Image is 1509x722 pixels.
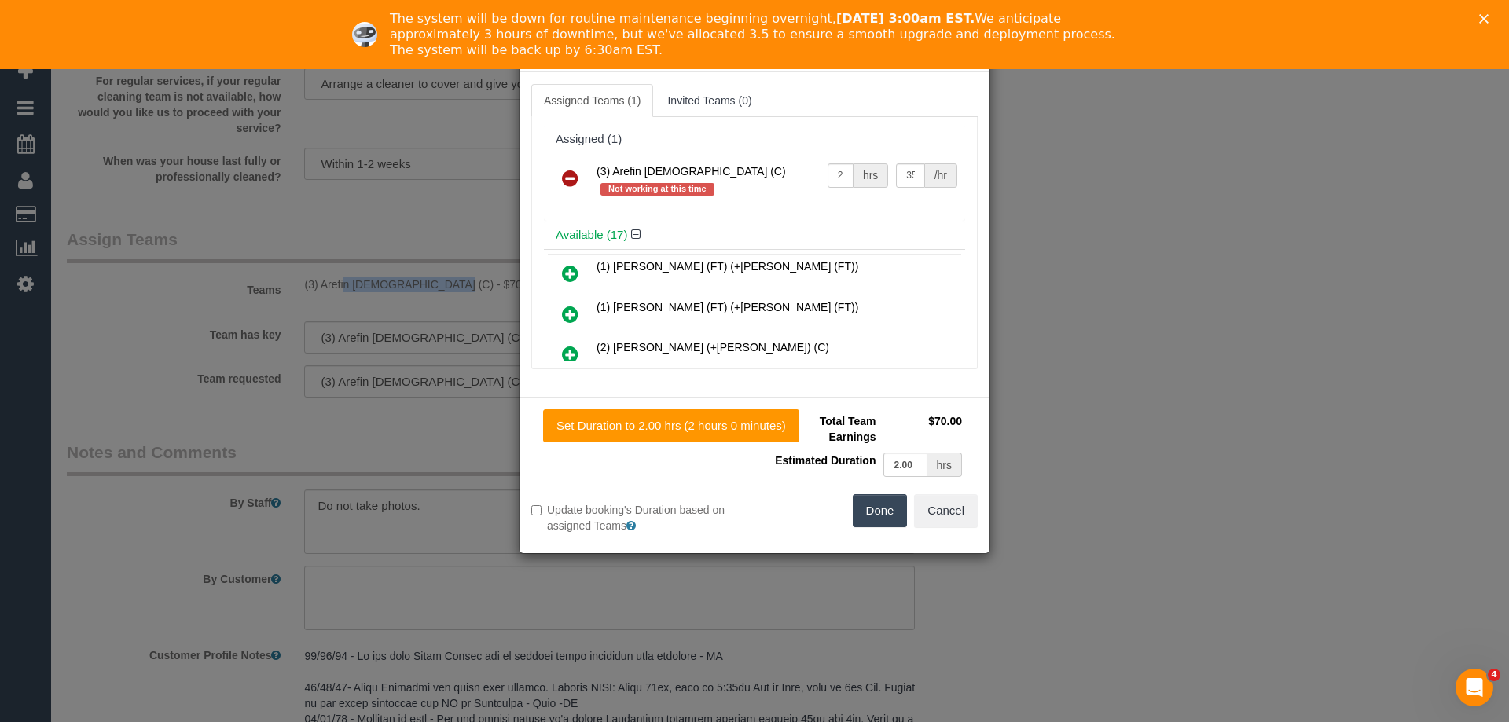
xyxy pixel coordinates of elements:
[597,301,858,313] span: (1) [PERSON_NAME] (FT) (+[PERSON_NAME] (FT))
[1488,669,1500,681] span: 4
[853,494,908,527] button: Done
[655,84,764,117] a: Invited Teams (0)
[556,133,953,146] div: Assigned (1)
[597,341,829,354] span: (2) [PERSON_NAME] (+[PERSON_NAME]) (C)
[556,229,953,242] h4: Available (17)
[836,11,975,26] b: [DATE] 3:00am EST.
[1479,14,1495,24] div: Close
[531,505,542,515] input: Update booking's Duration based on assigned Teams
[766,409,879,449] td: Total Team Earnings
[531,84,653,117] a: Assigned Teams (1)
[879,409,966,449] td: $70.00
[543,409,799,442] button: Set Duration to 2.00 hrs (2 hours 0 minutes)
[600,183,714,196] span: Not working at this time
[775,454,876,467] span: Estimated Duration
[1456,669,1493,706] iframe: Intercom live chat
[597,165,786,178] span: (3) Arefin [DEMOGRAPHIC_DATA] (C)
[925,163,957,188] div: /hr
[352,22,377,47] img: Profile image for Ellie
[927,453,962,477] div: hrs
[597,260,858,273] span: (1) [PERSON_NAME] (FT) (+[PERSON_NAME] (FT))
[531,502,743,533] label: Update booking's Duration based on assigned Teams
[914,494,978,527] button: Cancel
[854,163,888,188] div: hrs
[390,11,1132,58] div: The system will be down for routine maintenance beginning overnight, We anticipate approximately ...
